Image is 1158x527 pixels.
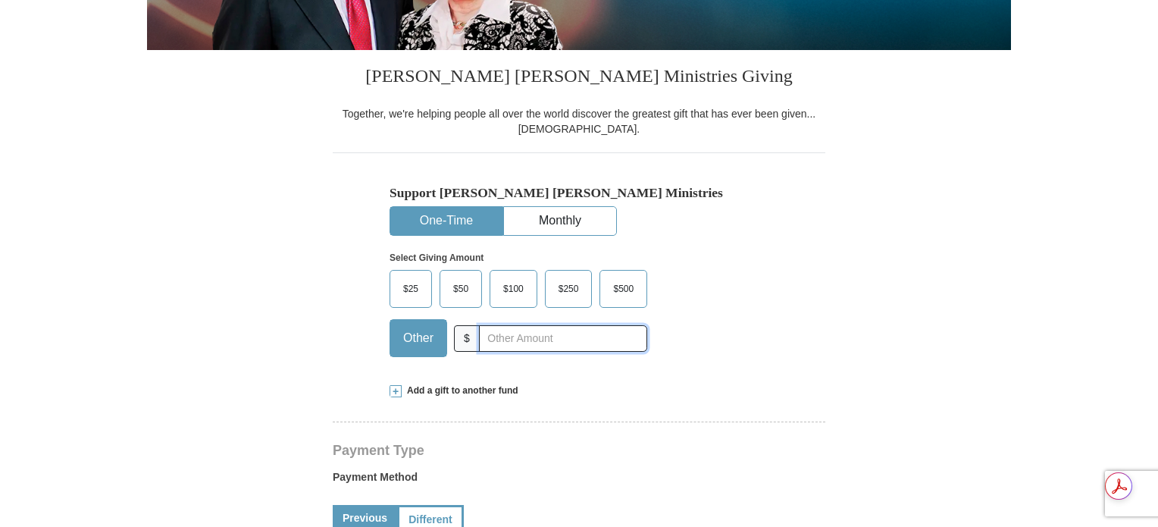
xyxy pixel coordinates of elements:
div: Together, we're helping people all over the world discover the greatest gift that has ever been g... [333,106,825,136]
span: $250 [551,278,587,300]
label: Payment Method [333,469,825,492]
button: One-Time [390,207,502,235]
button: Monthly [504,207,616,235]
span: $25 [396,278,426,300]
span: $ [454,325,480,352]
span: Other [396,327,441,350]
span: $50 [446,278,476,300]
span: $500 [606,278,641,300]
input: Other Amount [479,325,647,352]
h3: [PERSON_NAME] [PERSON_NAME] Ministries Giving [333,50,825,106]
span: Add a gift to another fund [402,384,518,397]
span: $100 [496,278,531,300]
h4: Payment Type [333,444,825,456]
h5: Support [PERSON_NAME] [PERSON_NAME] Ministries [390,185,768,201]
strong: Select Giving Amount [390,253,484,263]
